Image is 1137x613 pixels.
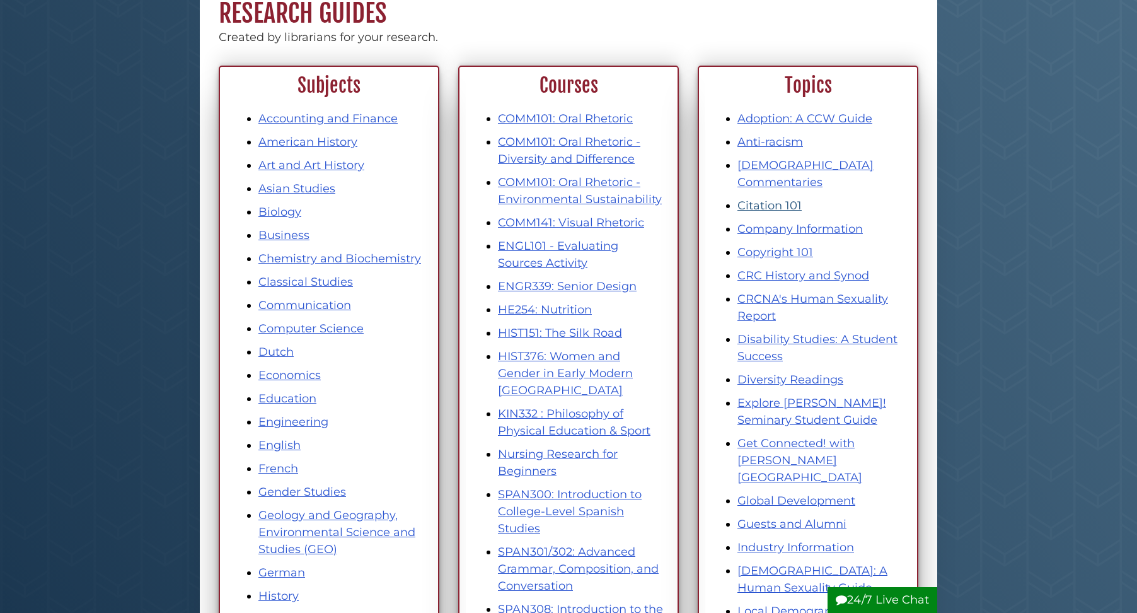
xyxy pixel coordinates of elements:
a: Adoption: A CCW Guide [737,112,872,126]
a: Diversity Readings [737,373,843,387]
a: KIN332 : Philosophy of Physical Education & Sport [498,407,650,438]
a: Explore [PERSON_NAME]! Seminary Student Guide [737,396,886,427]
a: Classical Studies [258,275,353,289]
a: Business [258,228,309,242]
a: Nursing Research for Beginners [498,447,618,478]
a: CRCNA's Human Sexuality Report [737,292,888,323]
a: [DEMOGRAPHIC_DATA]: A Human Sexuality Guide [737,564,887,595]
a: English [258,438,301,452]
a: ENGR339: Senior Design [498,279,637,293]
a: Accounting and Finance [258,112,398,126]
a: COMM101: Oral Rhetoric - Diversity and Difference [498,135,640,166]
a: Guests and Alumni [737,517,846,531]
a: COMM101: Oral Rhetoric - Environmental Sustainability [498,175,662,206]
a: COMM141: Visual Rhetoric [498,216,644,230]
a: Global Development [737,494,855,508]
h2: Topics [706,74,910,98]
button: 24/7 Live Chat [828,587,937,613]
a: Communication [258,298,351,312]
a: Get Connected! with [PERSON_NAME][GEOGRAPHIC_DATA] [737,436,862,484]
a: Citation 101 [737,199,802,213]
h2: Subjects [227,74,431,98]
a: Copyright 101 [737,245,813,259]
a: Gender Studies [258,485,346,499]
a: SPAN301/302: Advanced Grammar, Composition, and Conversation [498,545,659,593]
a: Biology [258,205,301,219]
a: HE254: Nutrition [498,303,592,317]
a: HIST151: The Silk Road [498,326,622,340]
a: SPAN300: Introduction to College-Level Spanish Studies [498,487,642,535]
a: American History [258,135,357,149]
a: [DEMOGRAPHIC_DATA] Commentaries [737,158,874,189]
a: History [258,589,299,603]
a: Education [258,392,316,406]
a: French [258,462,298,476]
a: Art and Art History [258,158,364,172]
span: Created by librarians for your research. [219,30,438,44]
a: Asian Studies [258,182,335,196]
a: German [258,566,305,580]
h2: Courses [466,74,671,98]
a: Dutch [258,345,294,359]
a: Anti-racism [737,135,803,149]
a: Engineering [258,415,328,429]
a: Economics [258,368,321,382]
a: CRC History and Synod [737,269,869,283]
a: Chemistry and Biochemistry [258,252,421,266]
a: HIST376: Women and Gender in Early Modern [GEOGRAPHIC_DATA] [498,349,633,397]
a: Computer Science [258,322,364,336]
a: COMM101: Oral Rhetoric [498,112,633,126]
a: Geology and Geography, Environmental Science and Studies (GEO) [258,508,415,556]
a: ENGL101 - Evaluating Sources Activity [498,239,618,270]
a: Disability Studies: A Student Success [737,332,897,363]
a: Industry Information [737,540,854,554]
a: Company Information [737,222,863,236]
